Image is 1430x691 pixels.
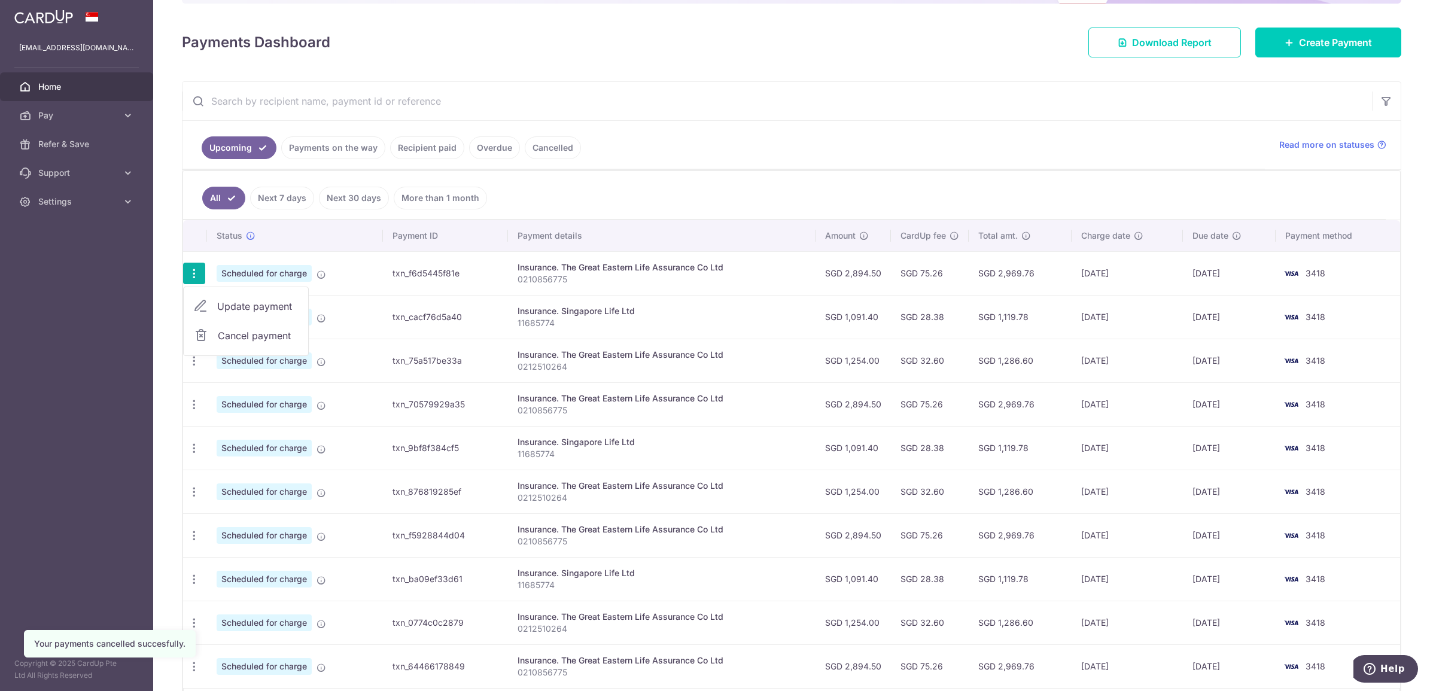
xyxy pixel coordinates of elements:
[518,404,806,416] p: 0210856775
[1306,530,1325,540] span: 3418
[1072,644,1183,688] td: [DATE]
[1306,661,1325,671] span: 3418
[1306,443,1325,453] span: 3418
[816,339,891,382] td: SGD 1,254.00
[518,436,806,448] div: Insurance. Singapore Life Ltd
[816,382,891,426] td: SGD 2,894.50
[250,187,314,209] a: Next 7 days
[816,557,891,601] td: SGD 1,091.40
[14,10,73,24] img: CardUp
[816,513,891,557] td: SGD 2,894.50
[1306,355,1325,366] span: 3418
[518,261,806,273] div: Insurance. The Great Eastern Life Assurance Co Ltd
[1299,35,1372,50] span: Create Payment
[1306,312,1325,322] span: 3418
[969,513,1072,557] td: SGD 2,969.76
[1306,617,1325,628] span: 3418
[969,601,1072,644] td: SGD 1,286.60
[969,382,1072,426] td: SGD 2,969.76
[383,470,508,513] td: txn_876819285ef
[38,138,117,150] span: Refer & Save
[19,42,134,54] p: [EMAIL_ADDRESS][DOMAIN_NAME]
[816,601,891,644] td: SGD 1,254.00
[1306,399,1325,409] span: 3418
[34,638,185,650] div: Your payments cancelled succesfully.
[1279,616,1303,630] img: Bank Card
[217,571,312,587] span: Scheduled for charge
[1072,251,1183,295] td: [DATE]
[525,136,581,159] a: Cancelled
[383,513,508,557] td: txn_f5928844d04
[217,265,312,282] span: Scheduled for charge
[518,655,806,666] div: Insurance. The Great Eastern Life Assurance Co Ltd
[469,136,520,159] a: Overdue
[1279,139,1386,151] a: Read more on statuses
[1183,382,1276,426] td: [DATE]
[518,666,806,678] p: 0210856775
[1306,268,1325,278] span: 3418
[518,492,806,504] p: 0212510264
[969,644,1072,688] td: SGD 2,969.76
[1306,486,1325,497] span: 3418
[390,136,464,159] a: Recipient paid
[1183,644,1276,688] td: [DATE]
[1279,310,1303,324] img: Bank Card
[891,426,969,470] td: SGD 28.38
[518,305,806,317] div: Insurance. Singapore Life Ltd
[1279,397,1303,412] img: Bank Card
[969,295,1072,339] td: SGD 1,119.78
[383,644,508,688] td: txn_64466178849
[816,426,891,470] td: SGD 1,091.40
[1279,659,1303,674] img: Bank Card
[1072,470,1183,513] td: [DATE]
[217,658,312,675] span: Scheduled for charge
[518,579,806,591] p: 11685774
[1192,230,1228,242] span: Due date
[1072,339,1183,382] td: [DATE]
[1279,441,1303,455] img: Bank Card
[383,382,508,426] td: txn_70579929a35
[1276,220,1400,251] th: Payment method
[319,187,389,209] a: Next 30 days
[1306,574,1325,584] span: 3418
[518,535,806,547] p: 0210856775
[1132,35,1212,50] span: Download Report
[1183,601,1276,644] td: [DATE]
[816,295,891,339] td: SGD 1,091.40
[891,601,969,644] td: SGD 32.60
[969,339,1072,382] td: SGD 1,286.60
[891,470,969,513] td: SGD 32.60
[1353,655,1418,685] iframe: Opens a widget where you can find more information
[38,196,117,208] span: Settings
[518,392,806,404] div: Insurance. The Great Eastern Life Assurance Co Ltd
[38,109,117,121] span: Pay
[816,251,891,295] td: SGD 2,894.50
[1088,28,1241,57] a: Download Report
[383,295,508,339] td: txn_cacf76d5a40
[518,611,806,623] div: Insurance. The Great Eastern Life Assurance Co Ltd
[900,230,946,242] span: CardUp fee
[1081,230,1130,242] span: Charge date
[518,349,806,361] div: Insurance. The Great Eastern Life Assurance Co Ltd
[891,295,969,339] td: SGD 28.38
[518,317,806,329] p: 11685774
[1279,266,1303,281] img: Bank Card
[1072,557,1183,601] td: [DATE]
[518,480,806,492] div: Insurance. The Great Eastern Life Assurance Co Ltd
[891,251,969,295] td: SGD 75.26
[891,513,969,557] td: SGD 75.26
[394,187,487,209] a: More than 1 month
[1183,557,1276,601] td: [DATE]
[1183,513,1276,557] td: [DATE]
[1183,426,1276,470] td: [DATE]
[217,396,312,413] span: Scheduled for charge
[1255,28,1401,57] a: Create Payment
[825,230,856,242] span: Amount
[969,557,1072,601] td: SGD 1,119.78
[1072,295,1183,339] td: [DATE]
[518,448,806,460] p: 11685774
[969,251,1072,295] td: SGD 2,969.76
[1183,251,1276,295] td: [DATE]
[891,339,969,382] td: SGD 32.60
